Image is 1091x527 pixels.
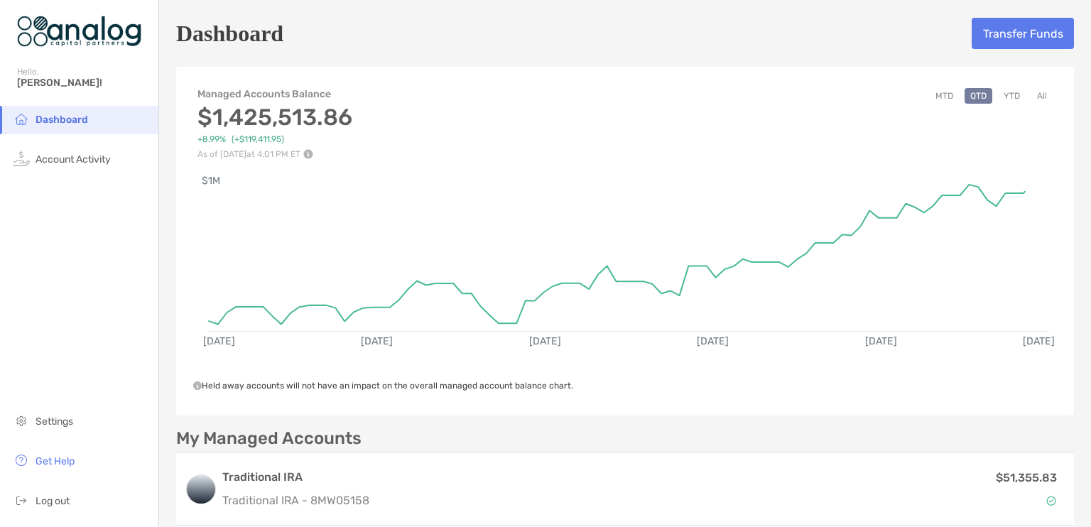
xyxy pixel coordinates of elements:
span: Settings [36,415,73,428]
text: [DATE] [529,335,561,347]
p: $51,355.83 [996,469,1057,487]
img: logo account [187,475,215,504]
img: settings icon [13,412,30,429]
button: YTD [998,88,1026,104]
button: QTD [965,88,992,104]
img: get-help icon [13,452,30,469]
h3: $1,425,513.86 [197,104,352,131]
span: Held away accounts will not have an impact on the overall managed account balance chart. [193,381,573,391]
text: [DATE] [203,335,235,347]
img: Zoe Logo [17,6,141,57]
h5: Dashboard [176,17,283,50]
text: $1M [202,175,220,187]
img: Performance Info [303,149,313,159]
img: Account Status icon [1046,496,1056,506]
span: Log out [36,495,70,507]
text: [DATE] [865,335,897,347]
p: My Managed Accounts [176,430,362,447]
p: As of [DATE] at 4:01 PM ET [197,149,352,159]
span: [PERSON_NAME]! [17,77,150,89]
img: activity icon [13,150,30,167]
text: [DATE] [697,335,729,347]
h3: Traditional IRA [222,469,369,486]
text: [DATE] [1023,335,1055,347]
button: All [1031,88,1053,104]
span: Dashboard [36,114,88,126]
text: [DATE] [361,335,393,347]
span: (+$119,411.95) [232,134,284,145]
span: +8.99% [197,134,226,145]
p: Traditional IRA - 8MW05158 [222,491,369,509]
button: Transfer Funds [972,18,1074,49]
span: Get Help [36,455,75,467]
img: logout icon [13,491,30,509]
span: Account Activity [36,153,111,165]
img: household icon [13,110,30,127]
button: MTD [930,88,959,104]
h4: Managed Accounts Balance [197,88,352,100]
